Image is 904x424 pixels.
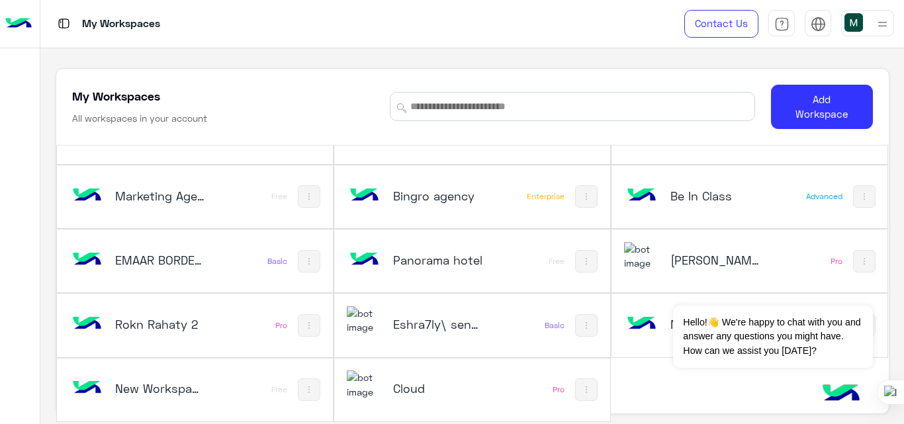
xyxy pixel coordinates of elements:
img: bot image [624,306,660,342]
h5: EMAAR BORDER CONSULTING ENGINEER [115,252,206,268]
img: tab [56,15,72,32]
img: bot image [69,306,105,342]
div: Basic [267,256,287,267]
img: bot image [69,242,105,278]
div: Pro [553,384,565,395]
h5: Cloud [393,380,484,396]
h5: Eshra7ly\ send OTP USD [393,316,484,332]
div: Pro [831,256,842,267]
h5: Marketing Agency_copy_1 [115,188,206,204]
h6: All workspaces in your account [72,112,207,125]
div: Free [549,256,565,267]
div: Pro [275,320,287,331]
div: Enterprise [527,191,565,202]
div: Free [271,191,287,202]
h5: Rokn Rahaty [670,252,761,268]
a: tab [768,10,795,38]
h5: My Workspaces [72,88,160,104]
img: bot image [69,178,105,214]
h5: Be In Class [670,188,761,204]
a: Contact Us [684,10,758,38]
img: tab [811,17,826,32]
img: profile [874,16,891,32]
img: 114503081745937 [347,306,383,335]
img: bot image [624,178,660,214]
img: hulul-logo.png [818,371,864,417]
div: Advanced [806,191,842,202]
img: Logo [5,10,32,38]
img: bot image [347,242,383,278]
span: Hello!👋 We're happy to chat with you and answer any questions you might have. How can we assist y... [673,306,872,368]
h5: Panorama hotel [393,252,484,268]
h5: Rokn Rahaty 2 [115,316,206,332]
img: tab [774,17,790,32]
img: userImage [844,13,863,32]
div: Free [271,384,287,395]
img: 317874714732967 [347,370,383,399]
h5: New Workspace 1 [670,316,761,332]
button: Add Workspace [771,85,873,129]
h5: Bingro agency [393,188,484,204]
img: 322853014244696 [624,242,660,271]
p: My Workspaces [82,15,160,33]
div: Basic [545,320,565,331]
h5: New Workspace 1 [115,380,206,396]
img: bot image [69,370,105,406]
img: bot image [347,178,383,214]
